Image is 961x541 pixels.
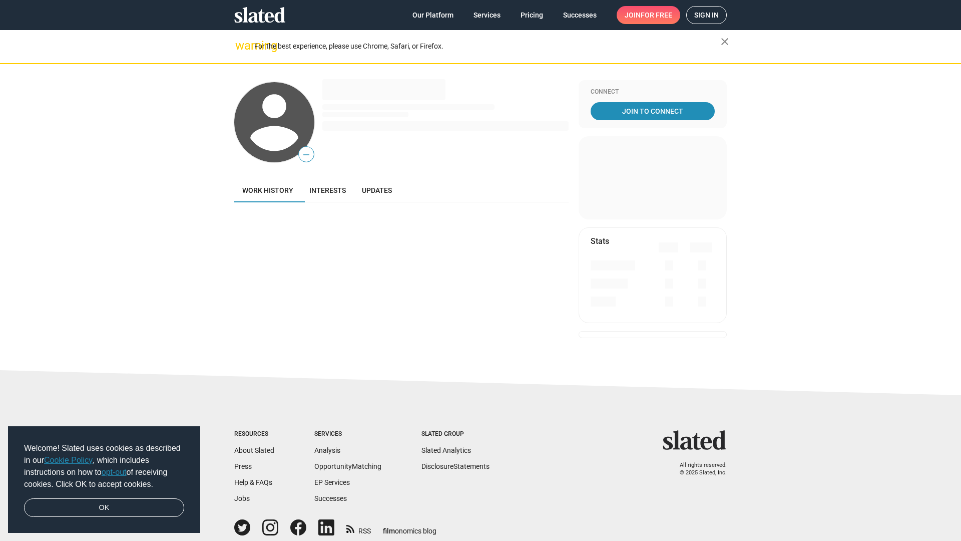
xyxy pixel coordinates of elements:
[404,6,461,24] a: Our Platform
[421,430,490,438] div: Slated Group
[299,148,314,161] span: —
[309,186,346,194] span: Interests
[412,6,453,24] span: Our Platform
[301,178,354,202] a: Interests
[669,462,727,476] p: All rights reserved. © 2025 Slated, Inc.
[242,186,293,194] span: Work history
[314,462,381,470] a: OpportunityMatching
[473,6,501,24] span: Services
[234,462,252,470] a: Press
[591,236,609,246] mat-card-title: Stats
[102,468,127,476] a: opt-out
[383,527,395,535] span: film
[521,6,543,24] span: Pricing
[8,426,200,533] div: cookieconsent
[234,446,274,454] a: About Slated
[591,102,715,120] a: Join To Connect
[44,456,93,464] a: Cookie Policy
[591,88,715,96] div: Connect
[235,40,247,52] mat-icon: warning
[421,446,471,454] a: Slated Analytics
[24,442,184,490] span: Welcome! Slated uses cookies as described in our , which includes instructions on how to of recei...
[254,40,721,53] div: For the best experience, please use Chrome, Safari, or Firefox.
[362,186,392,194] span: Updates
[686,6,727,24] a: Sign in
[354,178,400,202] a: Updates
[314,446,340,454] a: Analysis
[234,494,250,502] a: Jobs
[234,430,274,438] div: Resources
[465,6,509,24] a: Services
[314,478,350,486] a: EP Services
[383,518,436,536] a: filmonomics blog
[641,6,672,24] span: for free
[513,6,551,24] a: Pricing
[625,6,672,24] span: Join
[563,6,597,24] span: Successes
[719,36,731,48] mat-icon: close
[314,430,381,438] div: Services
[24,498,184,517] a: dismiss cookie message
[234,178,301,202] a: Work history
[694,7,719,24] span: Sign in
[555,6,605,24] a: Successes
[234,478,272,486] a: Help & FAQs
[421,462,490,470] a: DisclosureStatements
[346,520,371,536] a: RSS
[314,494,347,502] a: Successes
[617,6,680,24] a: Joinfor free
[593,102,713,120] span: Join To Connect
